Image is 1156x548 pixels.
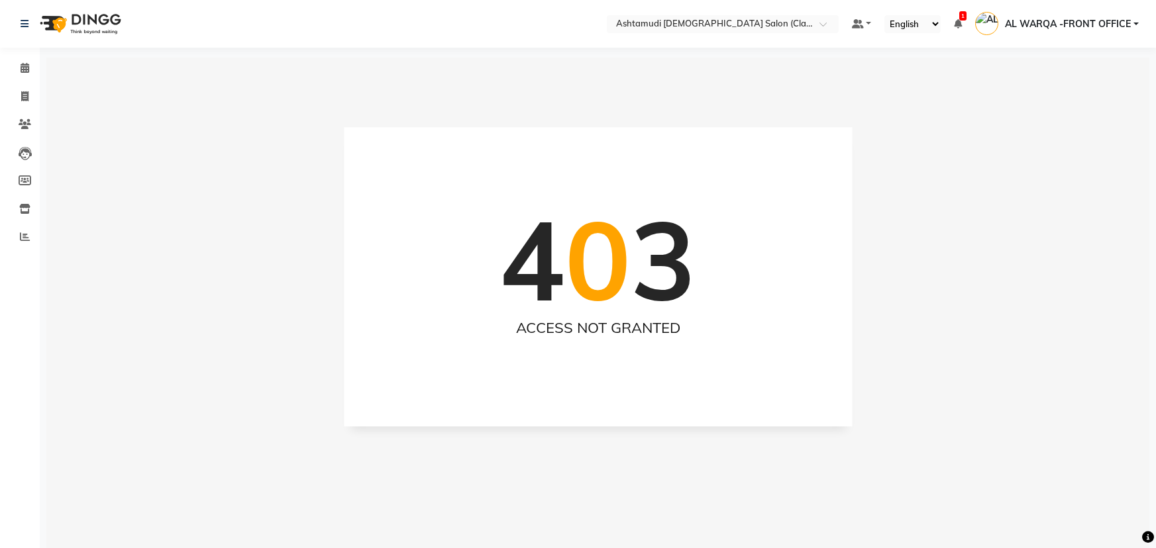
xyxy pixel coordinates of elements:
[959,11,967,21] span: 1
[565,191,631,328] span: 0
[499,194,696,325] h1: 4 3
[1005,17,1131,31] span: AL WARQA -FRONT OFFICE
[954,18,962,30] a: 1
[370,319,825,336] h2: ACCESS NOT GRANTED
[975,12,998,35] img: AL WARQA -FRONT OFFICE
[1100,495,1143,535] iframe: chat widget
[34,5,125,42] img: logo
